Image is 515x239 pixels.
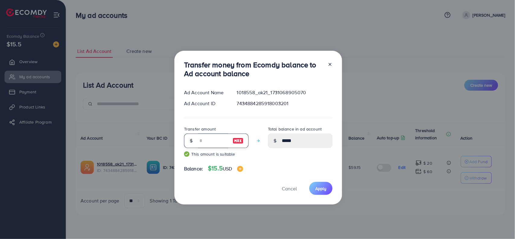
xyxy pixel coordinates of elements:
[315,186,326,192] span: Apply
[232,89,337,96] div: 1018558_ak21_1731068905070
[282,185,297,192] span: Cancel
[232,100,337,107] div: 7434884285918003201
[179,89,232,96] div: Ad Account Name
[223,165,232,172] span: USD
[179,100,232,107] div: Ad Account ID
[184,165,203,172] span: Balance:
[233,137,243,144] img: image
[208,165,243,172] h4: $15.5
[184,126,216,132] label: Transfer amount
[489,212,510,234] iframe: Chat
[184,151,249,157] small: This amount is suitable
[237,166,243,172] img: image
[184,151,189,157] img: guide
[309,182,332,195] button: Apply
[184,60,323,78] h3: Transfer money from Ecomdy balance to Ad account balance
[268,126,322,132] label: Total balance in ad account
[274,182,304,195] button: Cancel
